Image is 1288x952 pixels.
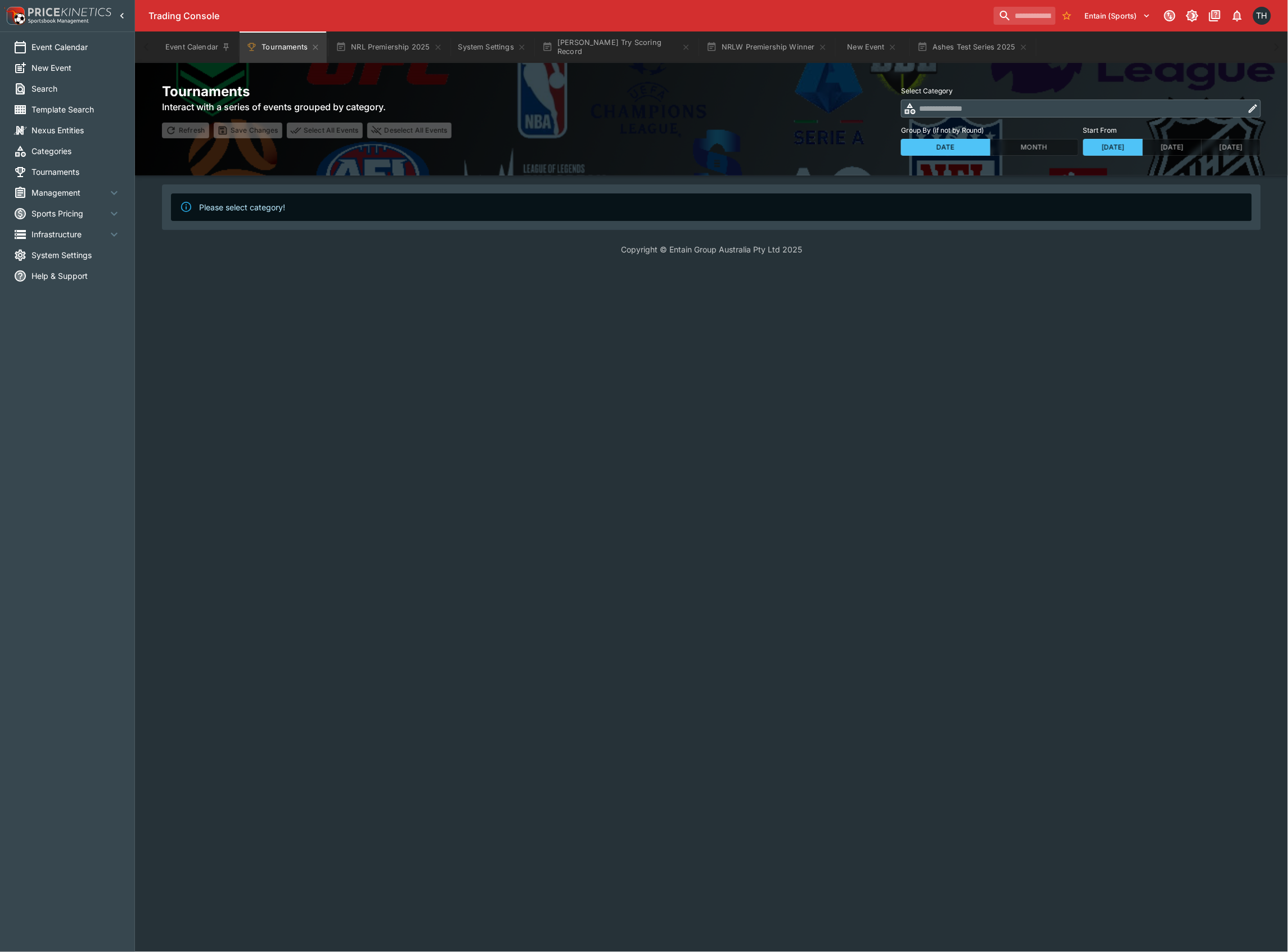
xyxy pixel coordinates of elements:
img: Sportsbook Management [28,19,89,24]
img: PriceKinetics Logo [3,4,26,27]
div: Todd Henderson [1253,7,1271,25]
span: Infrastructure [31,228,107,240]
span: Event Calendar [31,41,121,53]
button: Todd Henderson [1250,3,1275,28]
button: Notifications [1227,6,1248,26]
div: Group By (if not by Round) [901,139,1079,156]
div: Start From [1083,139,1261,156]
p: Copyright © Entain Group Australia Pty Ltd 2025 [135,243,1288,255]
button: [DATE] [1083,139,1143,156]
button: NRL Premiership 2025 [329,31,449,63]
button: Connected to PK [1160,6,1180,26]
div: Trading Console [148,10,989,22]
h2: Tournaments [162,83,452,100]
button: Ashes Test Series 2025 [911,31,1035,63]
button: Toggle light/dark mode [1182,6,1203,26]
label: Start From [1083,122,1261,139]
span: Template Search [31,103,121,115]
button: [DATE] [1142,139,1202,156]
button: System Settings [452,31,533,63]
span: Help & Support [31,270,121,282]
span: System Settings [31,249,121,261]
button: Event Calendar [159,31,237,63]
button: [PERSON_NAME] Try Scoring Record [535,31,697,63]
span: New Event [31,62,121,74]
span: Sports Pricing [31,207,107,219]
button: Documentation [1205,6,1225,26]
label: Group By (if not by Round) [901,122,1079,139]
div: Please select category! [199,197,285,218]
h6: Interact with a series of events grouped by category. [162,100,452,114]
span: Nexus Entities [31,124,121,136]
span: Categories [31,145,121,157]
span: Management [31,187,107,198]
button: NRLW Premiership Winner [700,31,834,63]
button: No Bookmarks [1058,7,1076,25]
span: Search [31,83,121,94]
button: New Event [836,31,908,63]
button: Tournaments [240,31,327,63]
input: search [994,7,1056,25]
button: [DATE] [1201,139,1261,156]
button: Month [990,139,1079,156]
span: Tournaments [31,166,121,178]
img: PriceKinetics [28,8,111,16]
button: Select Tenant [1078,7,1158,25]
button: Date [901,139,990,156]
label: Select Category [901,83,1261,100]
